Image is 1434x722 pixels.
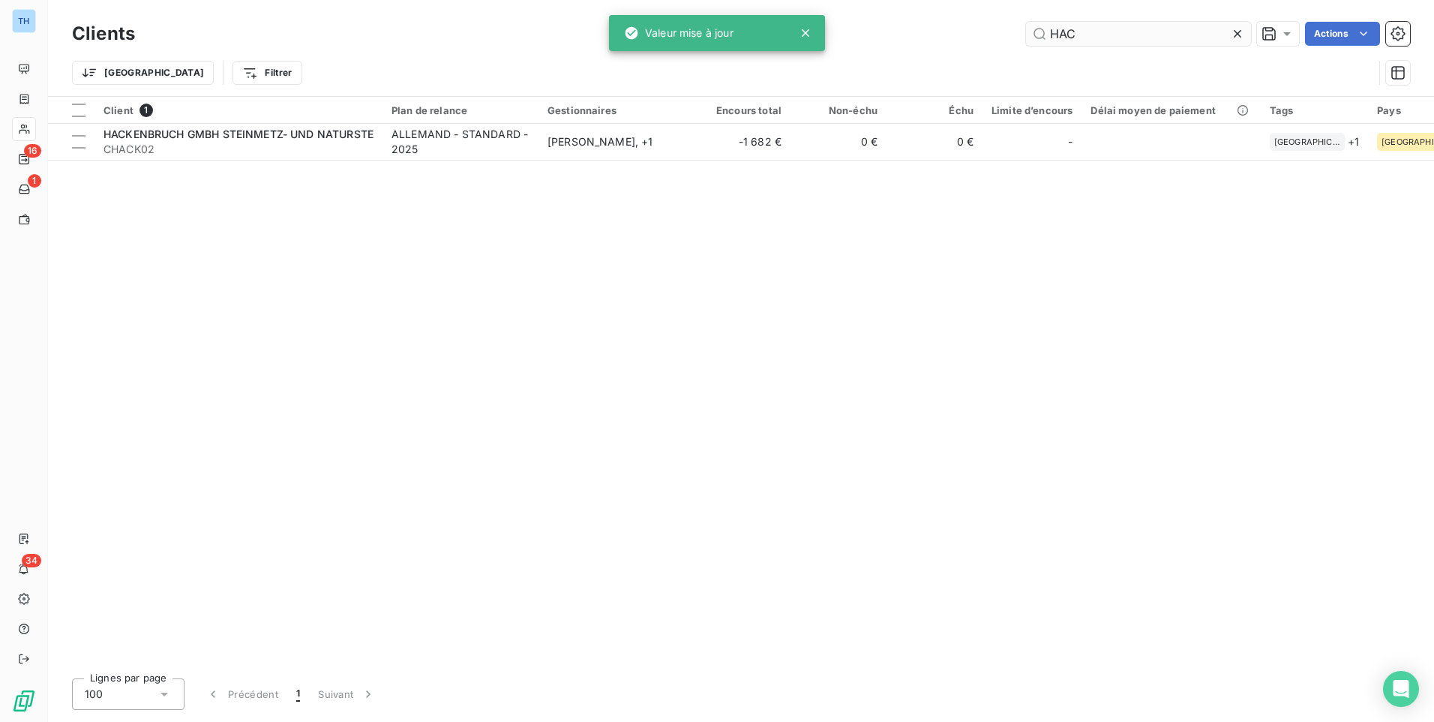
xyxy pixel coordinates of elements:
[886,124,982,160] td: 0 €
[703,104,781,116] div: Encours total
[1383,671,1419,707] div: Open Intercom Messenger
[991,104,1072,116] div: Limite d’encours
[547,134,685,149] div: [PERSON_NAME] , + 1
[232,61,301,85] button: Filtrer
[103,142,373,157] span: CHACK02
[72,61,214,85] button: [GEOGRAPHIC_DATA]
[296,687,300,702] span: 1
[309,678,385,710] button: Suivant
[12,689,36,713] img: Logo LeanPay
[799,104,877,116] div: Non-échu
[624,20,733,47] div: Valeur mise à jour
[85,687,103,702] span: 100
[391,127,529,157] div: ALLEMAND - STANDARD - 2025
[1090,104,1251,116] div: Délai moyen de paiement
[1270,104,1359,116] div: Tags
[1305,22,1380,46] button: Actions
[391,104,529,116] div: Plan de relance
[1348,134,1359,149] span: + 1
[287,678,309,710] button: 1
[22,554,41,567] span: 34
[1068,134,1072,149] span: -
[139,104,153,117] span: 1
[547,104,685,116] div: Gestionnaires
[790,124,886,160] td: 0 €
[103,128,373,140] span: HACKENBRUCH GMBH STEINMETZ- UND NATURSTE
[1026,22,1251,46] input: Rechercher
[1274,137,1340,146] span: [GEOGRAPHIC_DATA]
[895,104,973,116] div: Échu
[72,20,135,47] h3: Clients
[103,104,133,116] span: Client
[28,174,41,188] span: 1
[196,678,287,710] button: Précédent
[694,124,790,160] td: -1 682 €
[12,9,36,33] div: TH
[24,144,41,158] span: 16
